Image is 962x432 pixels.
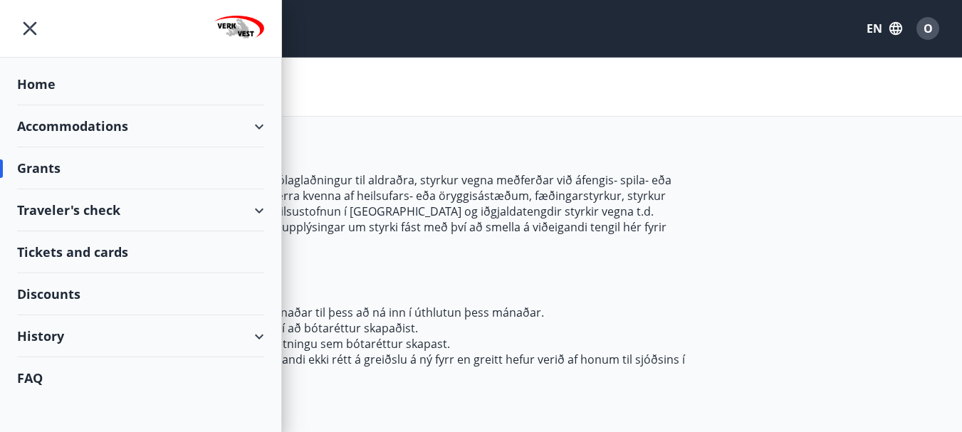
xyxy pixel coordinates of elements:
div: Traveler's check [17,189,264,231]
p: Greiddir eru sjúkradagpeningar, útfararstyrkur, jólaglaðningur til aldraðra, styrkur vegna meðfer... [17,172,689,251]
div: Tickets and cards [17,231,264,273]
button: O [911,11,945,46]
button: menu [17,16,43,41]
li: Umsóknir þurfa að berast fyrir 20. hvers mánaðar til þess að ná inn í úthlutun þess mánaðar. [46,305,689,320]
div: History [17,315,264,357]
li: Útreikningur bótaréttar miðast við þá dagsetningu sem bótaréttur skapast. [46,336,689,352]
li: Réttur til styrks fyrnist á 12 mánuðum frá því að bótaréttur skapaðist. [46,320,689,336]
div: Discounts [17,273,264,315]
button: EN [861,16,908,41]
li: Þegar bótaréttur er fullnýttur öðlast viðkomandi ekki rétt á greiðslu á ný fyrr en greitt hefur v... [46,352,689,383]
div: Home [17,63,264,105]
li: Dagpeningar eru greiddir mánaðarlega. [46,289,689,305]
span: O [924,21,933,36]
div: FAQ [17,357,264,399]
div: Grants [17,147,264,189]
img: union_logo [214,16,264,44]
div: Accommodations [17,105,264,147]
